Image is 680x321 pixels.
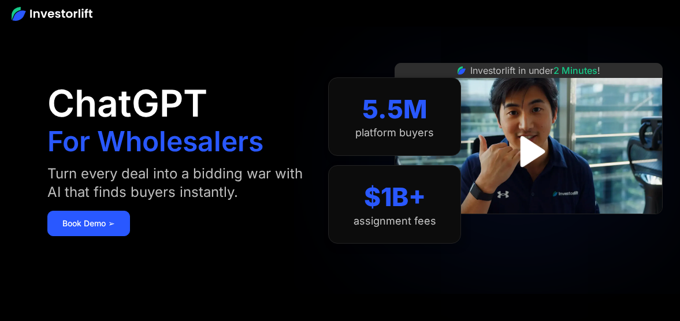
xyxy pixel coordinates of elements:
[362,94,428,125] div: 5.5M
[47,85,207,122] h1: ChatGPT
[470,64,600,77] div: Investorlift in under !
[503,126,555,177] a: open lightbox
[47,211,130,236] a: Book Demo ➢
[354,215,436,227] div: assignment fees
[355,126,434,139] div: platform buyers
[442,220,615,234] iframe: Customer reviews powered by Trustpilot
[364,182,426,212] div: $1B+
[47,165,305,201] div: Turn every deal into a bidding war with AI that finds buyers instantly.
[553,65,597,76] span: 2 Minutes
[47,128,263,155] h1: For Wholesalers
